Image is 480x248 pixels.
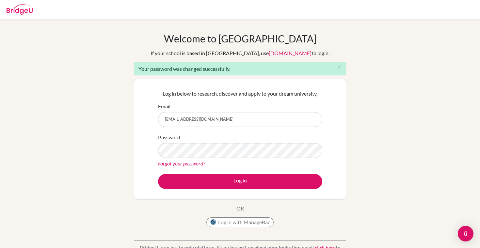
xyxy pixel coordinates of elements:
[158,174,322,189] button: Log in
[206,217,274,227] button: Log in with ManageBac
[7,4,33,15] img: Bridge-U
[134,62,346,75] div: Your password was changed successfully.
[164,33,316,44] h1: Welcome to [GEOGRAPHIC_DATA]
[458,226,473,241] div: Open Intercom Messenger
[333,62,346,72] button: Close
[158,133,180,141] label: Password
[269,50,312,56] a: [DOMAIN_NAME]
[151,49,329,57] div: If your school is based in [GEOGRAPHIC_DATA], use to login.
[158,90,322,98] p: Log in below to research, discover and apply to your dream university.
[158,102,170,110] label: Email
[337,65,342,70] i: close
[158,160,205,166] a: Forgot your password?
[236,205,244,212] p: OR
